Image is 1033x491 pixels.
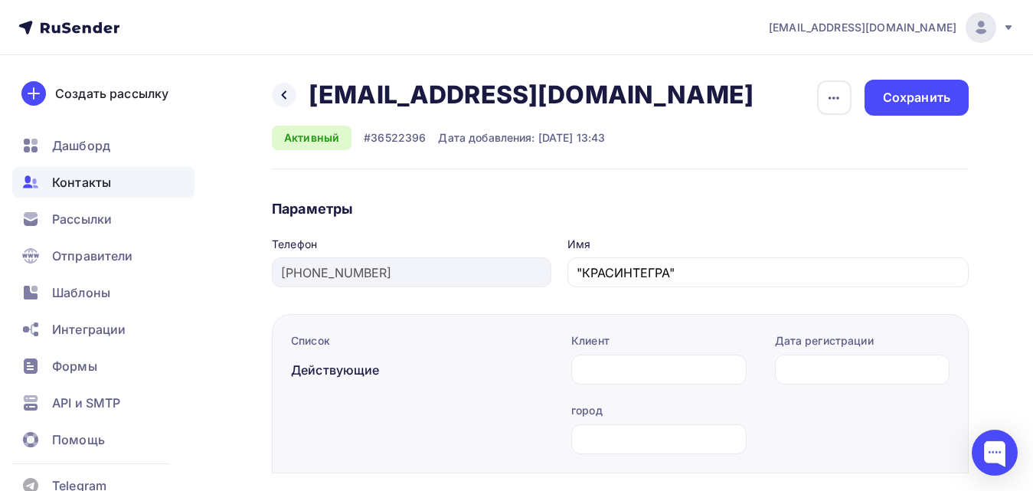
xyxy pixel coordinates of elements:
div: Создать рассылку [55,84,168,103]
a: Формы [12,351,195,381]
span: Отправители [52,247,133,265]
legend: Телефон [272,237,551,257]
div: Сохранить [883,89,950,106]
div: город [571,403,747,418]
span: API и SMTP [52,394,120,412]
div: #36522396 [364,130,426,146]
div: Дата добавления: [DATE] 13:43 [438,130,605,146]
a: [EMAIL_ADDRESS][DOMAIN_NAME] [769,12,1015,43]
span: Дашборд [52,136,110,155]
input: Укажите номер телефона [281,264,543,282]
span: Интеграции [52,320,126,339]
input: Укажите имя контакта [577,264,960,282]
div: Дата регистрации [775,333,950,349]
span: Контакты [52,173,111,191]
span: Формы [52,357,97,375]
div: Активный [272,126,351,150]
div: Клиент [571,333,747,349]
a: Отправители [12,241,195,271]
a: Дашборд [12,130,195,161]
div: Список [291,333,555,349]
span: [EMAIL_ADDRESS][DOMAIN_NAME] [769,20,956,35]
a: Рассылки [12,204,195,234]
a: Контакты [12,167,195,198]
legend: Имя [567,237,969,257]
span: Рассылки [52,210,112,228]
span: Помощь [52,430,105,449]
span: Шаблоны [52,283,110,302]
h4: Параметры [272,200,969,218]
h2: [EMAIL_ADDRESS][DOMAIN_NAME] [309,80,754,110]
a: Шаблоны [12,277,195,308]
div: Действующие [291,361,555,379]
